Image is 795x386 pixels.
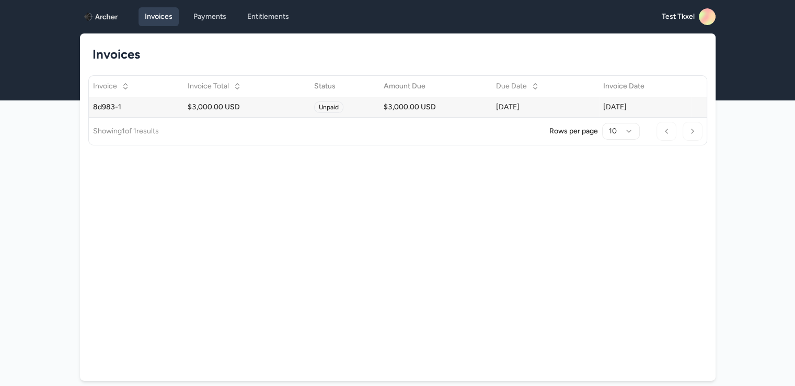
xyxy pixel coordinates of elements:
[188,102,306,112] div: $3,000.00 USD
[662,12,695,22] span: Test Tkxel
[662,8,716,25] a: Test Tkxel
[93,46,695,63] h1: Invoices
[379,76,492,97] th: Amount Due
[93,81,117,92] span: Invoice
[314,101,343,113] span: Unpaid
[496,81,527,92] span: Due Date
[384,102,488,112] div: $3,000.00 USD
[490,77,546,96] button: Due Date
[93,126,159,137] p: Showing 1 of 1 results
[187,7,233,26] a: Payments
[496,102,595,112] div: [DATE]
[241,7,295,26] a: Entitlements
[139,7,179,26] a: Invoices
[599,76,691,97] th: Invoice Date
[87,77,136,96] button: Invoice
[310,76,379,97] th: Status
[93,102,179,112] div: 8d983-1
[181,77,248,96] button: Invoice Total
[84,8,118,25] img: logo_1752873181.png
[549,126,598,137] p: Rows per page
[603,102,687,112] div: [DATE]
[188,81,229,92] span: Invoice Total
